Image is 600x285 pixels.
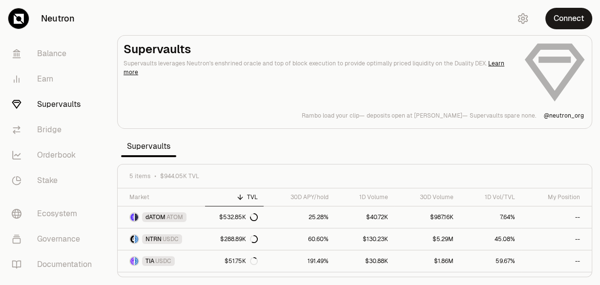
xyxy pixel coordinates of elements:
[4,92,105,117] a: Supervaults
[302,112,536,120] a: Rambo load your clip—deposits open at [PERSON_NAME]—Supervaults spare none.
[205,228,264,250] a: $288.89K
[4,41,105,66] a: Balance
[118,206,205,228] a: dATOM LogoATOM LogodATOMATOM
[334,250,394,272] a: $30.88K
[367,112,468,120] p: deposits open at [PERSON_NAME]—
[302,112,365,120] p: Rambo load your clip—
[4,168,105,193] a: Stake
[264,250,334,272] a: 191.49%
[135,257,138,265] img: USDC Logo
[334,228,394,250] a: $130.23K
[544,112,584,120] p: @ neutron_org
[145,235,162,243] span: NTRN
[264,206,334,228] a: 25.28%
[544,112,584,120] a: @neutron_org
[118,250,205,272] a: TIA LogoUSDC LogoTIAUSDC
[4,66,105,92] a: Earn
[334,206,394,228] a: $40.72K
[145,257,154,265] span: TIA
[219,213,258,221] div: $532.85K
[459,250,521,272] a: 59.67%
[225,257,258,265] div: $51.75K
[340,193,388,201] div: 1D Volume
[4,117,105,142] a: Bridge
[521,228,592,250] a: --
[118,228,205,250] a: NTRN LogoUSDC LogoNTRNUSDC
[465,193,515,201] div: 1D Vol/TVL
[4,142,105,168] a: Orderbook
[135,213,138,221] img: ATOM Logo
[527,193,580,201] div: My Position
[160,172,199,180] span: $944.05K TVL
[459,206,521,228] a: 7.64%
[521,250,592,272] a: --
[394,250,459,272] a: $1.86M
[129,172,150,180] span: 5 items
[130,235,134,243] img: NTRN Logo
[264,228,334,250] a: 60.60%
[269,193,329,201] div: 30D APY/hold
[166,213,183,221] span: ATOM
[155,257,171,265] span: USDC
[545,8,592,29] button: Connect
[211,193,258,201] div: TVL
[4,252,105,277] a: Documentation
[4,226,105,252] a: Governance
[205,250,264,272] a: $51.75K
[145,213,166,221] span: dATOM
[521,206,592,228] a: --
[400,193,454,201] div: 30D Volume
[4,201,105,226] a: Ecosystem
[459,228,521,250] a: 45.08%
[163,235,179,243] span: USDC
[135,235,138,243] img: USDC Logo
[129,193,199,201] div: Market
[470,112,536,120] p: Supervaults spare none.
[124,59,516,77] p: Supervaults leverages Neutron's enshrined oracle and top of block execution to provide optimally ...
[130,213,134,221] img: dATOM Logo
[220,235,258,243] div: $288.89K
[124,41,516,57] h2: Supervaults
[394,228,459,250] a: $5.29M
[121,137,176,156] span: Supervaults
[130,257,134,265] img: TIA Logo
[205,206,264,228] a: $532.85K
[394,206,459,228] a: $987.16K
